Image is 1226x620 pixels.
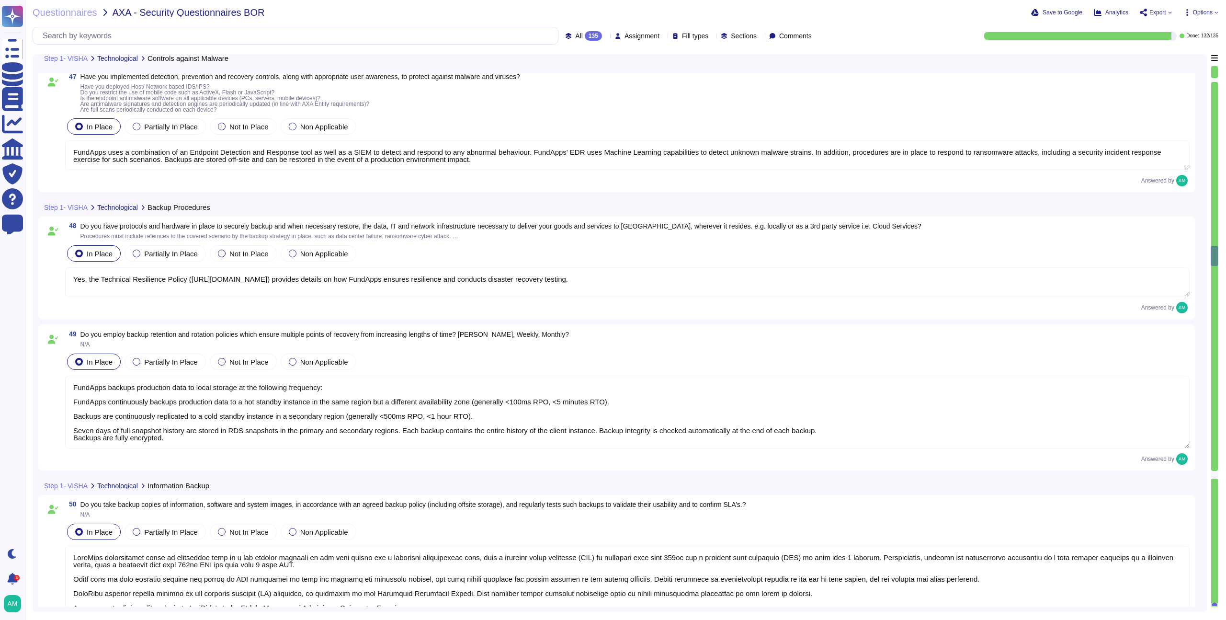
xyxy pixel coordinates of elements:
span: 50 [65,501,77,507]
img: user [4,595,21,612]
span: Partially In Place [144,123,198,131]
span: Have you deployed Host/ Network based IDS/IPS? Do you restrict the use of mobile code such as Act... [80,83,370,113]
span: N/A [80,511,90,518]
span: Step 1- VISHA [44,55,88,62]
span: Non Applicable [300,528,348,536]
button: Save to Google [1031,9,1082,16]
span: In Place [87,123,113,131]
span: Controls against Malware [148,55,228,62]
span: AXA - Security Questionnaires BOR [113,8,265,17]
span: 49 [65,331,77,337]
span: 47 [65,73,77,80]
span: Done: [1186,34,1199,38]
span: Save to Google [1043,10,1082,15]
img: user [1176,453,1188,465]
span: Fill types [682,33,708,39]
span: Procedures must include refernces to the covered scenario by the backup strategy in place, such a... [80,233,458,240]
span: Step 1- VISHA [44,482,88,489]
span: Partially In Place [144,250,198,258]
span: Information Backup [148,482,209,489]
span: Technological [97,55,138,62]
img: user [1176,302,1188,313]
span: Do you employ backup retention and rotation policies which ensure multiple points of recovery fro... [80,331,569,338]
span: Step 1- VISHA [44,204,88,211]
span: Do you have protocols and hardware in place to securely backup and when necessary restore, the da... [80,222,921,230]
span: 48 [65,222,77,229]
span: Do you take backup copies of information, software and system images, in accordance with an agree... [80,501,746,508]
span: Partially In Place [144,358,198,366]
span: In Place [87,358,113,366]
span: Questionnaires [33,8,97,17]
span: Answered by [1141,456,1174,462]
textarea: LoreMips dolorsitamet conse ad elitseddoe temp in u lab etdolor magnaali en adm veni quisno exe u... [65,546,1190,619]
span: Non Applicable [300,250,348,258]
span: Not In Place [229,528,269,536]
span: 132 / 135 [1201,34,1218,38]
span: Not In Place [229,250,269,258]
span: Non Applicable [300,358,348,366]
span: Export [1149,10,1166,15]
span: Comments [779,33,812,39]
button: user [2,593,28,614]
input: Search by keywords [38,27,558,44]
span: Technological [97,204,138,211]
span: Technological [97,482,138,489]
div: 135 [585,31,602,41]
button: Analytics [1094,9,1128,16]
img: user [1176,175,1188,186]
span: Answered by [1141,305,1174,310]
span: Have you implemented detection, prevention and recovery controls, along with appropriate user awa... [80,73,520,80]
textarea: Yes, the Technical Resilience Policy ([URL][DOMAIN_NAME]) provides details on how FundApps ensure... [65,267,1190,297]
span: Analytics [1105,10,1128,15]
span: Sections [731,33,757,39]
span: All [575,33,583,39]
span: Not In Place [229,123,269,131]
span: Answered by [1141,178,1174,184]
span: In Place [87,528,113,536]
div: 3 [14,575,20,581]
textarea: FundApps uses a combination of an Endpoint Detection and Response tool as well as a SIEM to detec... [65,140,1190,170]
span: Not In Place [229,358,269,366]
span: Assignment [624,33,659,39]
span: Partially In Place [144,528,198,536]
span: N/A [80,341,90,348]
textarea: FundApps backups production data to local storage at the following frequency: FundApps continuous... [65,376,1190,448]
span: Backup Procedures [148,204,210,211]
span: In Place [87,250,113,258]
span: Non Applicable [300,123,348,131]
span: Options [1193,10,1213,15]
